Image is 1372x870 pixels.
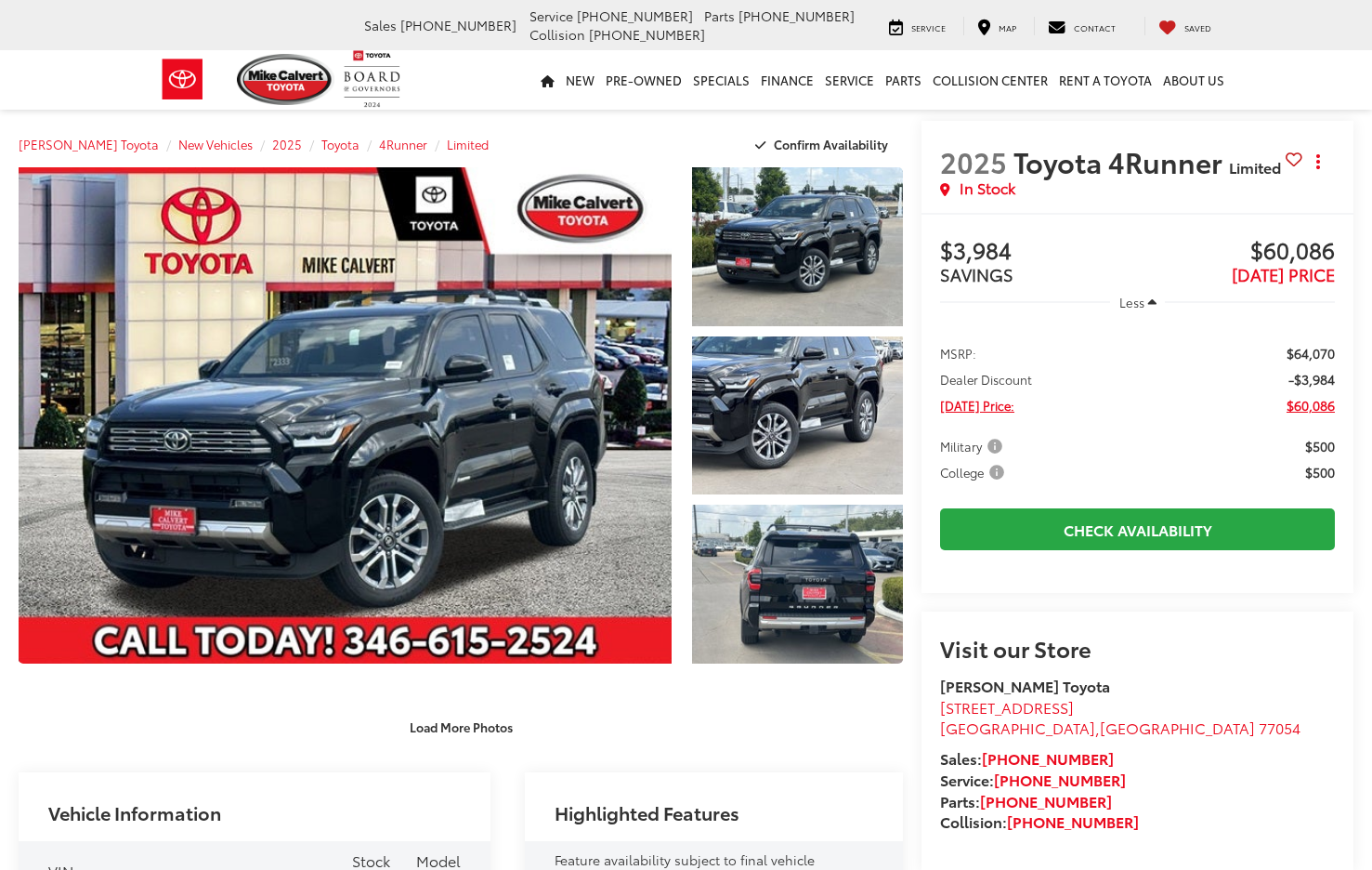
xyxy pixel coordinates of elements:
span: [GEOGRAPHIC_DATA] [1100,717,1255,738]
span: [PHONE_NUMBER] [738,7,855,25]
a: Service [875,17,960,35]
a: About Us [1157,50,1230,110]
span: Toyota 4Runner [1013,141,1229,181]
button: College [940,463,1011,481]
a: Expand Photo 1 [692,167,903,326]
a: [PHONE_NUMBER] [994,769,1126,790]
span: $60,086 [1138,238,1335,266]
a: [STREET_ADDRESS] [GEOGRAPHIC_DATA],[GEOGRAPHIC_DATA] 77054 [940,696,1300,739]
a: Expand Photo 0 [19,167,672,664]
button: Actions [1302,145,1335,178]
a: Pre-Owned [600,50,687,110]
span: Contact [1074,21,1116,33]
span: $500 [1305,437,1335,455]
h2: Vehicle Information [48,802,221,823]
span: Limited [1229,156,1281,178]
strong: Parts: [940,790,1112,811]
span: College [940,463,1008,481]
span: MSRP: [940,344,976,362]
span: Service [529,7,573,25]
a: [PHONE_NUMBER] [1007,811,1139,832]
a: 4Runner [379,136,427,152]
strong: Service: [940,769,1126,790]
button: Confirm Availability [745,128,904,161]
span: Collision [529,25,585,44]
span: In Stock [960,178,1015,199]
h2: Visit our Store [940,636,1335,660]
span: $60,086 [1287,396,1335,415]
a: New [560,50,600,110]
span: [PHONE_NUMBER] [577,7,693,25]
span: -$3,984 [1288,370,1335,389]
img: 2025 Toyota 4Runner Limited [689,335,905,496]
span: Map [999,21,1016,33]
span: Military [940,437,1006,455]
span: $500 [1305,463,1335,481]
a: New Vehicles [178,136,253,152]
span: dropdown dots [1316,154,1320,169]
span: [PHONE_NUMBER] [400,16,516,34]
img: 2025 Toyota 4Runner Limited [12,165,678,665]
span: Service [911,21,946,33]
strong: Collision: [940,811,1139,832]
a: [PHONE_NUMBER] [982,747,1114,769]
span: [STREET_ADDRESS] [940,696,1074,718]
span: Confirm Availability [774,136,888,152]
img: Mike Calvert Toyota [237,54,335,105]
a: Contact [1034,17,1130,35]
a: Service [819,50,880,110]
img: 2025 Toyota 4Runner Limited [689,503,905,665]
a: [PHONE_NUMBER] [980,790,1112,811]
span: SAVINGS [940,262,1013,286]
a: Expand Photo 3 [692,505,903,664]
button: Less [1110,285,1166,319]
span: Less [1119,294,1144,310]
a: Map [963,17,1030,35]
a: My Saved Vehicles [1144,17,1225,35]
button: Load More Photos [397,711,526,744]
span: Saved [1184,21,1211,33]
img: 2025 Toyota 4Runner Limited [689,165,905,327]
a: Check Availability [940,508,1335,550]
span: Sales [364,16,397,34]
a: Rent a Toyota [1053,50,1157,110]
a: Limited [447,136,489,152]
strong: [PERSON_NAME] Toyota [940,675,1110,696]
a: Finance [755,50,819,110]
span: [PHONE_NUMBER] [589,25,705,44]
span: [DATE] PRICE [1232,262,1335,286]
span: Parts [704,7,735,25]
strong: Sales: [940,747,1114,769]
span: [GEOGRAPHIC_DATA] [940,717,1095,738]
a: Specials [687,50,755,110]
span: , [940,717,1300,738]
img: Toyota [148,49,217,110]
span: [DATE] Price: [940,396,1014,415]
span: 2025 [940,141,1007,181]
span: $3,984 [940,238,1137,266]
a: [PERSON_NAME] Toyota [19,136,159,152]
h2: Highlighted Features [555,802,739,823]
span: $64,070 [1287,344,1335,362]
a: Expand Photo 2 [692,336,903,495]
span: Dealer Discount [940,370,1032,389]
a: Home [535,50,560,110]
a: Parts [880,50,927,110]
a: Collision Center [927,50,1053,110]
span: 77054 [1259,717,1300,738]
button: Military [940,437,1009,455]
a: 2025 [272,136,302,152]
a: Toyota [321,136,359,152]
